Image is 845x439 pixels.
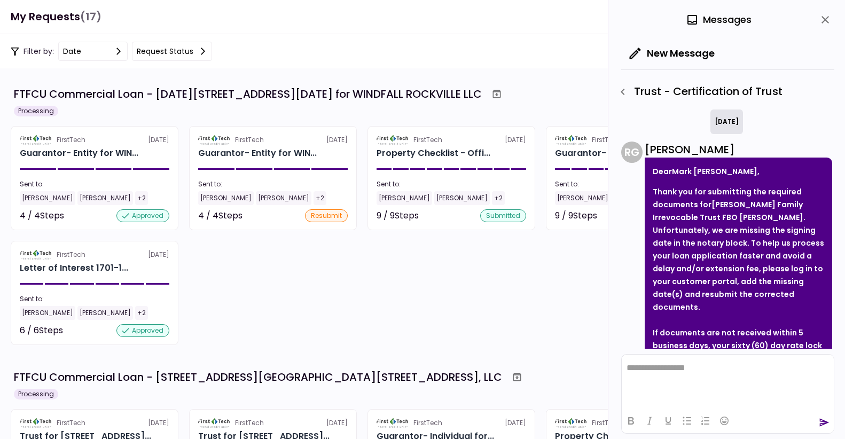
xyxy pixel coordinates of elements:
div: FirstTech [592,135,621,145]
div: [PERSON_NAME] [77,191,133,205]
iframe: Rich Text Area [622,355,834,408]
div: FirstTech [413,418,442,428]
div: [DATE] [198,418,348,428]
div: Guarantor- Individual for WINDFALL ROCKVILLE LLC Eddie Ni [555,147,672,160]
div: approved [116,209,169,222]
div: Thank you for submitting the required documents for . Unfortunately, we are missing the signing d... [653,185,824,313]
div: approved [116,324,169,337]
button: Archive workflow [487,84,506,104]
img: Partner logo [377,135,409,145]
div: Guarantor- Entity for WINDFALL ROCKVILLE LLC Windfall MD Holding, LLC [20,147,138,160]
div: FirstTech [235,135,264,145]
div: FirstTech [235,418,264,428]
button: Underline [659,413,677,428]
img: Partner logo [555,418,588,428]
div: FirstTech [413,135,442,145]
div: Messages [686,12,752,28]
div: Property Checklist - Office Retail for WINDFALL ROCKVILLE LLC WINDFALL ROCKVILLE LLC [377,147,490,160]
div: +2 [135,191,148,205]
div: 4 / 4 Steps [20,209,64,222]
button: Bold [622,413,640,428]
div: [PERSON_NAME] [198,191,254,205]
span: (17) [80,6,101,28]
div: [DATE] [377,418,526,428]
img: Partner logo [377,418,409,428]
div: Guarantor- Entity for WINDFALL ROCKVILLE LLC Windfall Rockville Holding LLC [198,147,317,160]
div: Sent to: [20,179,169,189]
div: [PERSON_NAME] [20,306,75,320]
div: [PERSON_NAME] [77,306,133,320]
div: 6 / 6 Steps [20,324,63,337]
div: +2 [314,191,326,205]
div: Processing [14,106,58,116]
div: FirstTech [57,250,85,260]
div: [PERSON_NAME] [645,142,832,158]
p: DearMark [PERSON_NAME], [653,165,824,178]
div: Sent to: [20,294,169,304]
div: 9 / 9 Steps [555,209,597,222]
div: [DATE] [20,135,169,145]
div: resubmit [305,209,348,222]
div: [DATE] [198,135,348,145]
button: Request status [132,42,212,61]
img: Partner logo [555,135,588,145]
div: [DATE] [710,109,743,134]
div: [DATE] [20,250,169,260]
div: R G [621,142,643,163]
div: [PERSON_NAME] [555,191,611,205]
div: FirstTech [592,418,621,428]
button: date [58,42,128,61]
div: Sent to: [198,179,348,189]
button: close [816,11,834,29]
div: 4 / 4 Steps [198,209,242,222]
button: Archive workflow [507,367,527,387]
div: [DATE] [377,135,526,145]
div: FTFCU Commercial Loan - [DATE][STREET_ADDRESS][DATE] for WINDFALL ROCKVILLE LLC [14,86,482,102]
div: [PERSON_NAME] [434,191,490,205]
div: FTFCU Commercial Loan - [STREET_ADDRESS][GEOGRAPHIC_DATA][STREET_ADDRESS], LLC [14,369,502,385]
button: Emojis [715,413,733,428]
div: Filter by: [11,42,212,61]
button: send [819,417,830,428]
div: Sent to: [555,179,705,189]
div: [PERSON_NAME] [377,191,432,205]
h1: My Requests [11,6,101,28]
div: [PERSON_NAME] [256,191,311,205]
div: Sent to: [377,179,526,189]
button: Numbered list [697,413,715,428]
div: If documents are not received within 5 business days, your sixty (60) day rate lock may be jeopar... [653,326,824,365]
img: Partner logo [198,135,231,145]
button: New Message [621,40,723,67]
div: Letter of Interest 1701-1765 Rockville Pike [20,262,128,275]
button: Bullet list [678,413,696,428]
img: Partner logo [20,418,52,428]
div: [DATE] [20,418,169,428]
button: Italic [640,413,659,428]
div: date [63,45,81,57]
img: Partner logo [20,135,52,145]
div: FirstTech [57,135,85,145]
div: Processing [14,389,58,399]
strong: [PERSON_NAME] Family Irrevocable Trust FBO [PERSON_NAME] [653,199,803,223]
div: [PERSON_NAME] [20,191,75,205]
div: 9 / 9 Steps [377,209,419,222]
div: FirstTech [57,418,85,428]
img: Partner logo [20,250,52,260]
div: +2 [492,191,505,205]
div: [DATE] [555,418,705,428]
img: Partner logo [198,418,231,428]
div: submitted [480,209,526,222]
div: +2 [135,306,148,320]
div: Trust - Certification of Trust [614,83,834,101]
div: [DATE] [555,135,705,145]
